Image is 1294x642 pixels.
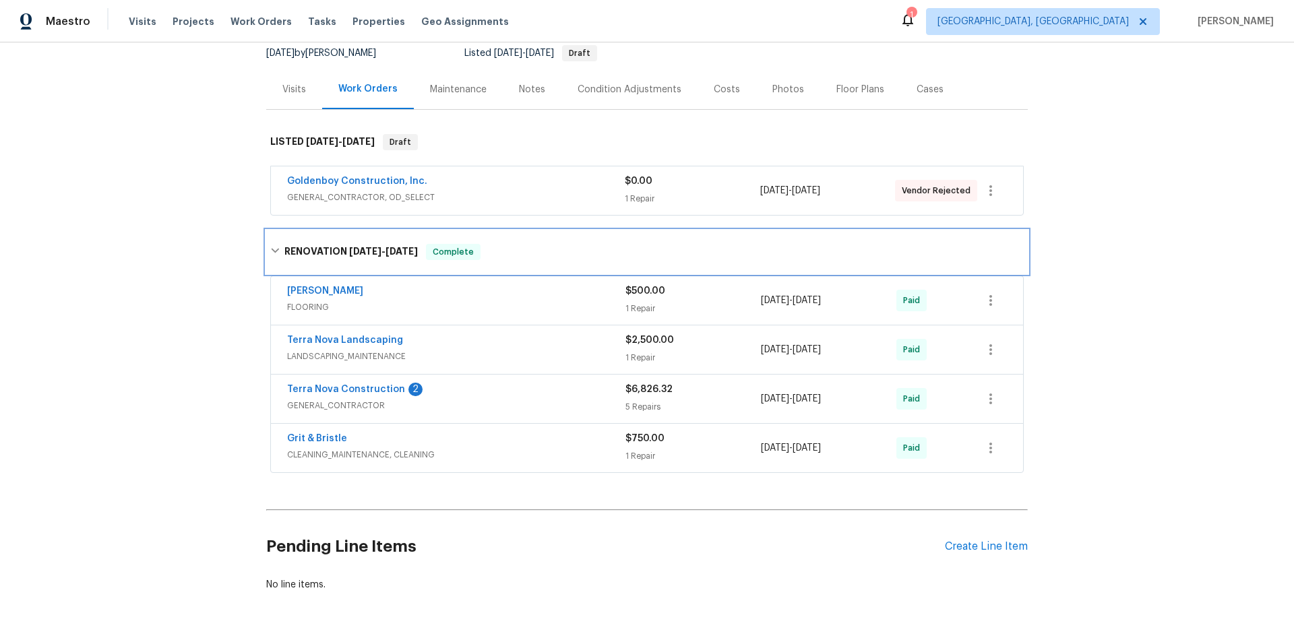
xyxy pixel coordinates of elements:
[266,121,1028,164] div: LISTED [DATE]-[DATE]Draft
[266,45,392,61] div: by [PERSON_NAME]
[349,247,381,256] span: [DATE]
[266,578,1028,591] div: No line items.
[793,443,821,453] span: [DATE]
[793,394,821,404] span: [DATE]
[761,441,821,455] span: -
[625,434,665,443] span: $750.00
[287,385,405,394] a: Terra Nova Construction
[270,134,375,150] h6: LISTED
[903,392,925,406] span: Paid
[384,135,417,149] span: Draft
[1192,15,1274,28] span: [PERSON_NAME]
[308,17,336,26] span: Tasks
[917,83,944,96] div: Cases
[625,176,652,186] span: $0.00
[792,186,820,195] span: [DATE]
[421,15,509,28] span: Geo Assignments
[906,8,916,22] div: 1
[836,83,884,96] div: Floor Plans
[386,247,418,256] span: [DATE]
[287,300,625,314] span: FLOORING
[761,394,789,404] span: [DATE]
[760,184,820,197] span: -
[519,83,545,96] div: Notes
[342,137,375,146] span: [DATE]
[306,137,375,146] span: -
[793,345,821,354] span: [DATE]
[761,345,789,354] span: [DATE]
[761,443,789,453] span: [DATE]
[563,49,596,57] span: Draft
[793,296,821,305] span: [DATE]
[287,335,403,345] a: Terra Nova Landscaping
[408,383,423,396] div: 2
[349,247,418,256] span: -
[625,351,761,364] div: 1 Repair
[903,294,925,307] span: Paid
[287,350,625,363] span: LANDSCAPING_MAINTENANCE
[494,49,554,58] span: -
[129,15,156,28] span: Visits
[578,83,681,96] div: Condition Adjustments
[761,296,789,305] span: [DATE]
[625,286,665,296] span: $500.00
[266,230,1028,274] div: RENOVATION [DATE]-[DATE]Complete
[287,176,427,186] a: Goldenboy Construction, Inc.
[287,286,363,296] a: [PERSON_NAME]
[625,192,760,205] div: 1 Repair
[902,184,976,197] span: Vendor Rejected
[46,15,90,28] span: Maestro
[230,15,292,28] span: Work Orders
[173,15,214,28] span: Projects
[937,15,1129,28] span: [GEOGRAPHIC_DATA], [GEOGRAPHIC_DATA]
[464,49,597,58] span: Listed
[287,434,347,443] a: Grit & Bristle
[761,343,821,356] span: -
[430,83,487,96] div: Maintenance
[625,449,761,463] div: 1 Repair
[287,399,625,412] span: GENERAL_CONTRACTOR
[625,385,673,394] span: $6,826.32
[903,343,925,356] span: Paid
[625,302,761,315] div: 1 Repair
[761,294,821,307] span: -
[266,515,945,578] h2: Pending Line Items
[287,448,625,461] span: CLEANING_MAINTENANCE, CLEANING
[625,400,761,414] div: 5 Repairs
[306,137,338,146] span: [DATE]
[338,82,398,96] div: Work Orders
[284,244,418,260] h6: RENOVATION
[494,49,522,58] span: [DATE]
[903,441,925,455] span: Paid
[526,49,554,58] span: [DATE]
[945,540,1028,553] div: Create Line Item
[287,191,625,204] span: GENERAL_CONTRACTOR, OD_SELECT
[282,83,306,96] div: Visits
[625,335,674,345] span: $2,500.00
[427,245,479,259] span: Complete
[352,15,405,28] span: Properties
[772,83,804,96] div: Photos
[266,49,295,58] span: [DATE]
[761,392,821,406] span: -
[714,83,740,96] div: Costs
[760,186,789,195] span: [DATE]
